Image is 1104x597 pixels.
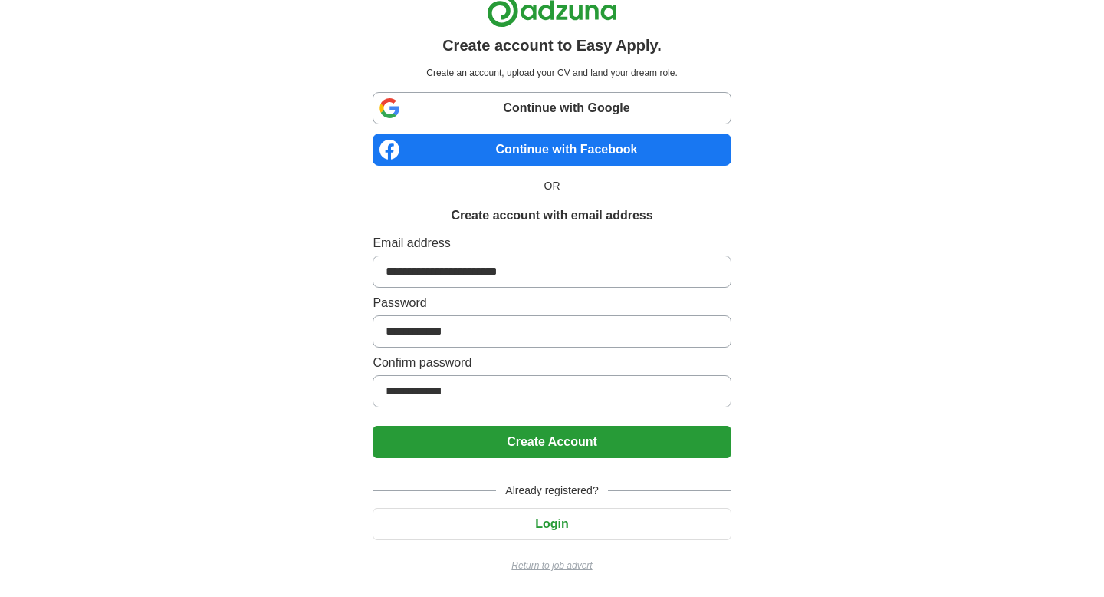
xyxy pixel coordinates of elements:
a: Continue with Facebook [373,134,731,166]
label: Email address [373,234,731,252]
label: Confirm password [373,354,731,372]
h1: Create account to Easy Apply. [442,34,662,57]
button: Create Account [373,426,731,458]
a: Continue with Google [373,92,731,124]
button: Login [373,508,731,540]
label: Password [373,294,731,312]
a: Login [373,517,731,530]
span: OR [535,178,570,194]
a: Return to job advert [373,559,731,572]
h1: Create account with email address [451,206,652,225]
span: Already registered? [496,483,607,499]
p: Create an account, upload your CV and land your dream role. [376,66,728,80]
